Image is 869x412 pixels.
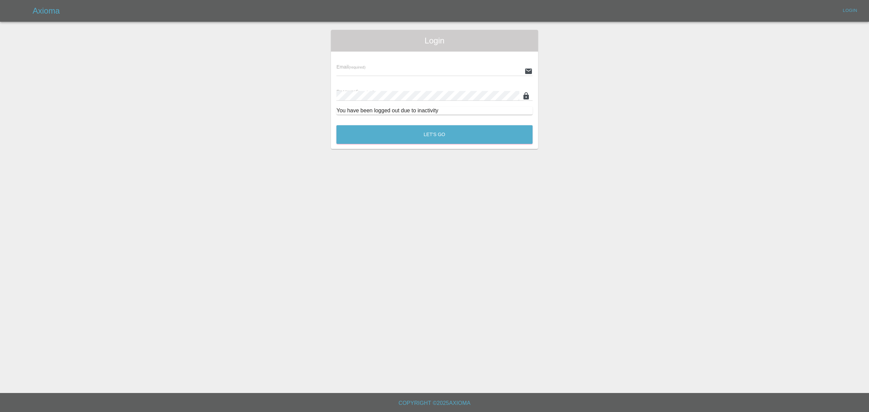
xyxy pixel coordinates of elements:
[336,64,365,70] span: Email
[33,5,60,16] h5: Axioma
[5,398,864,408] h6: Copyright © 2025 Axioma
[336,107,533,115] div: You have been logged out due to inactivity
[358,90,375,94] small: (required)
[336,89,374,94] span: Password
[839,5,861,16] a: Login
[336,35,533,46] span: Login
[349,65,366,69] small: (required)
[336,125,533,144] button: Let's Go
